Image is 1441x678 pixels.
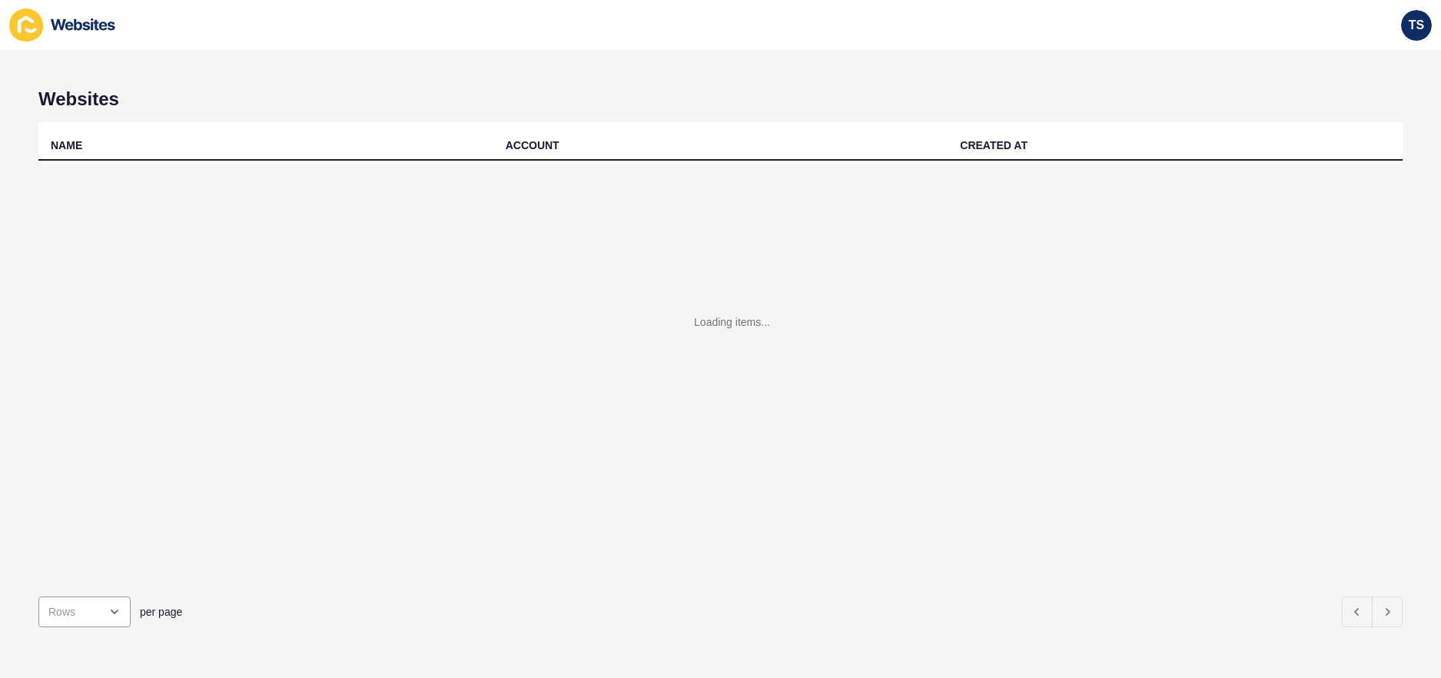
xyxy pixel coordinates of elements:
[960,138,1028,153] div: CREATED AT
[506,138,559,153] div: ACCOUNT
[38,597,131,627] div: open menu
[51,138,82,153] div: NAME
[1409,18,1424,33] span: TS
[38,88,1403,110] h1: Websites
[140,604,182,620] span: per page
[694,314,770,330] div: Loading items...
